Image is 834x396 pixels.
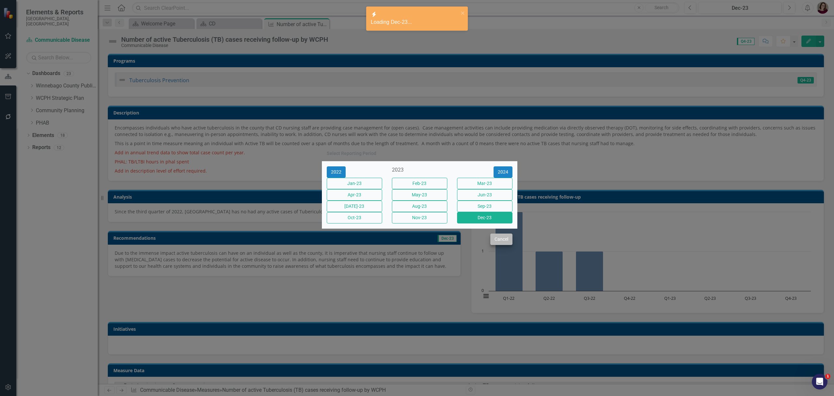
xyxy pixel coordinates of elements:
button: 2022 [327,166,346,178]
div: 2023 [392,166,447,174]
div: Select Reporting Period [327,151,376,156]
button: Mar-23 [457,178,512,189]
span: 1 [825,374,830,379]
button: Apr-23 [327,189,382,201]
button: Oct-23 [327,212,382,223]
button: Nov-23 [392,212,447,223]
button: 2024 [494,166,512,178]
button: close [461,9,465,17]
button: Jan-23 [327,178,382,189]
button: May-23 [392,189,447,201]
button: Dec-23 [457,212,512,223]
button: Sep-23 [457,201,512,212]
div: Loading Dec-23... [371,19,459,26]
button: [DATE]-23 [327,201,382,212]
iframe: Intercom live chat [812,374,827,389]
button: Cancel [490,234,512,245]
button: Feb-23 [392,178,447,189]
button: Aug-23 [392,201,447,212]
button: Jun-23 [457,189,512,201]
